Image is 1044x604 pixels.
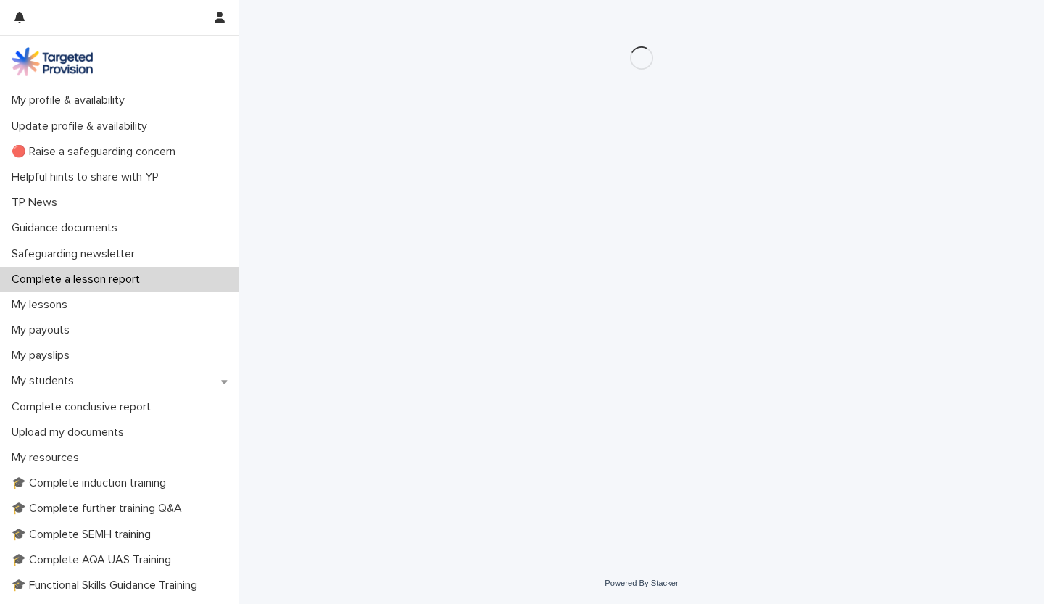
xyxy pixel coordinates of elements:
p: Guidance documents [6,221,129,235]
p: My payouts [6,323,81,337]
p: Update profile & availability [6,120,159,133]
p: Complete conclusive report [6,400,162,414]
p: Helpful hints to share with YP [6,170,170,184]
p: 🎓 Complete SEMH training [6,528,162,542]
a: Powered By Stacker [605,579,678,587]
p: My payslips [6,349,81,363]
p: 🎓 Functional Skills Guidance Training [6,579,209,592]
p: 🎓 Complete induction training [6,476,178,490]
p: Complete a lesson report [6,273,152,286]
img: M5nRWzHhSzIhMunXDL62 [12,47,93,76]
p: 🎓 Complete AQA UAS Training [6,553,183,567]
p: 🔴 Raise a safeguarding concern [6,145,187,159]
p: Upload my documents [6,426,136,439]
p: Safeguarding newsletter [6,247,146,261]
p: My resources [6,451,91,465]
p: My lessons [6,298,79,312]
p: 🎓 Complete further training Q&A [6,502,194,516]
p: My profile & availability [6,94,136,107]
p: My students [6,374,86,388]
p: TP News [6,196,69,210]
